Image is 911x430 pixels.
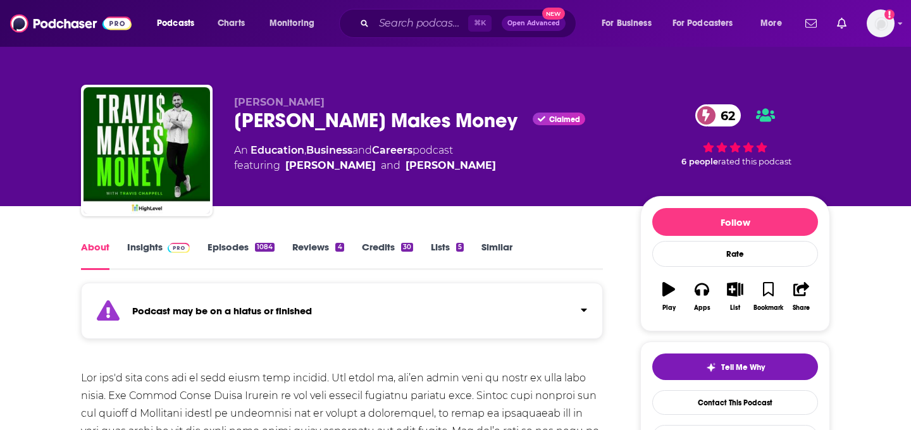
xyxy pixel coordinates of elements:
button: tell me why sparkleTell Me Why [652,353,818,380]
div: 62 6 peoplerated this podcast [640,96,830,175]
img: Podchaser Pro [168,243,190,253]
button: open menu [148,13,211,34]
button: Follow [652,208,818,236]
span: and [352,144,372,156]
span: Logged in as megcassidy [867,9,895,37]
img: tell me why sparkle [706,362,716,372]
span: More [760,15,782,32]
span: Open Advanced [507,20,560,27]
div: 5 [456,243,464,252]
a: Lists5 [431,241,464,270]
button: Share [785,274,818,319]
span: 62 [708,104,741,126]
div: List [730,304,740,312]
button: Bookmark [752,274,784,319]
span: Charts [218,15,245,32]
div: Apps [694,304,710,312]
button: open menu [752,13,798,34]
span: New [542,8,565,20]
button: open menu [593,13,667,34]
span: rated this podcast [718,157,791,166]
a: 62 [695,104,741,126]
button: Play [652,274,685,319]
div: 1084 [255,243,275,252]
a: Travis Chappell [406,158,496,173]
img: Travis Makes Money [84,87,210,214]
span: and [381,158,400,173]
a: Similar [481,241,512,270]
a: Careers [372,144,412,156]
div: Bookmark [753,304,783,312]
a: Reviews4 [292,241,344,270]
div: Play [662,304,676,312]
a: Show notifications dropdown [800,13,822,34]
span: , [304,144,306,156]
button: open menu [664,13,752,34]
a: Contact This Podcast [652,390,818,415]
img: Podchaser - Follow, Share and Rate Podcasts [10,11,132,35]
a: Show notifications dropdown [832,13,852,34]
div: Rate [652,241,818,267]
span: Tell Me Why [721,362,765,372]
section: Click to expand status details [81,290,603,339]
span: Podcasts [157,15,194,32]
a: Charts [209,13,252,34]
input: Search podcasts, credits, & more... [374,13,468,34]
img: User Profile [867,9,895,37]
div: Share [793,304,810,312]
a: InsightsPodchaser Pro [127,241,190,270]
span: 6 people [681,157,718,166]
button: List [719,274,752,319]
a: Business [306,144,352,156]
strong: Podcast may be on a hiatus or finished [132,305,312,317]
span: For Business [602,15,652,32]
span: featuring [234,158,496,173]
a: Credits30 [362,241,413,270]
span: Monitoring [270,15,314,32]
button: Open AdvancedNew [502,16,566,31]
div: An podcast [234,143,496,173]
a: About [81,241,109,270]
a: Episodes1084 [208,241,275,270]
span: For Podcasters [672,15,733,32]
span: Claimed [549,116,580,123]
a: Education [251,144,304,156]
div: Search podcasts, credits, & more... [351,9,588,38]
a: Eric Skwarczynski [285,158,376,173]
button: Show profile menu [867,9,895,37]
span: ⌘ K [468,15,492,32]
div: 30 [401,243,413,252]
button: Apps [685,274,718,319]
button: open menu [261,13,331,34]
svg: Add a profile image [884,9,895,20]
div: 4 [335,243,344,252]
span: [PERSON_NAME] [234,96,325,108]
